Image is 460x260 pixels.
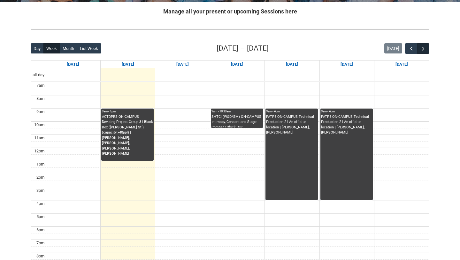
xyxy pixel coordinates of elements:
a: Go to August 12, 2025 [175,61,190,68]
a: Go to August 11, 2025 [120,61,135,68]
button: [DATE] [384,43,402,53]
a: Go to August 14, 2025 [285,61,300,68]
div: ACTDPRS ON-CAMPUS Devising Project Group 3 | Black Box ([PERSON_NAME] St.) (capacity x40ppl) | [P... [102,114,153,157]
button: List Week [77,43,101,53]
a: Go to August 15, 2025 [339,61,354,68]
div: 8pm [35,253,46,259]
div: 5pm [35,214,46,220]
div: 1pm [35,161,46,167]
div: 4pm [35,200,46,207]
img: REDU_GREY_LINE [31,26,429,33]
div: 11am [33,135,46,141]
div: 8am [35,95,46,102]
div: 12pm [33,148,46,154]
button: Month [60,43,77,53]
div: 9am - 10:30am [211,109,263,114]
button: Day [31,43,44,53]
div: 9am - 4pm [321,109,372,114]
a: Go to August 16, 2025 [394,61,409,68]
a: Go to August 10, 2025 [65,61,80,68]
h2: [DATE] – [DATE] [217,43,269,54]
div: 7pm [35,240,46,246]
div: 9am [35,109,46,115]
div: PATP5 ON-CAMPUS Technical Production 2 | An off-site location | [PERSON_NAME], [PERSON_NAME] [321,114,372,135]
button: Week [43,43,60,53]
div: 3pm [35,187,46,194]
button: Previous Week [405,43,417,54]
span: all-day [31,72,46,78]
a: Go to August 13, 2025 [230,61,245,68]
div: 9am - 1pm [102,109,153,114]
div: SHTCI (W&D/SM) ON-CAMPUS Intimacy, Consent and Stage Combat | Black Box ([PERSON_NAME] St.) (capa... [211,114,263,128]
div: 6pm [35,227,46,233]
div: 7am [35,82,46,89]
div: 10am [33,122,46,128]
h2: Manage all your present or upcoming Sessions here [31,7,429,16]
div: PATP5 ON-CAMPUS Technical Production 2 | An off-site location | [PERSON_NAME], [PERSON_NAME] [266,114,317,135]
button: Next Week [417,43,429,54]
div: 9am - 4pm [266,109,317,114]
div: 2pm [35,174,46,181]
